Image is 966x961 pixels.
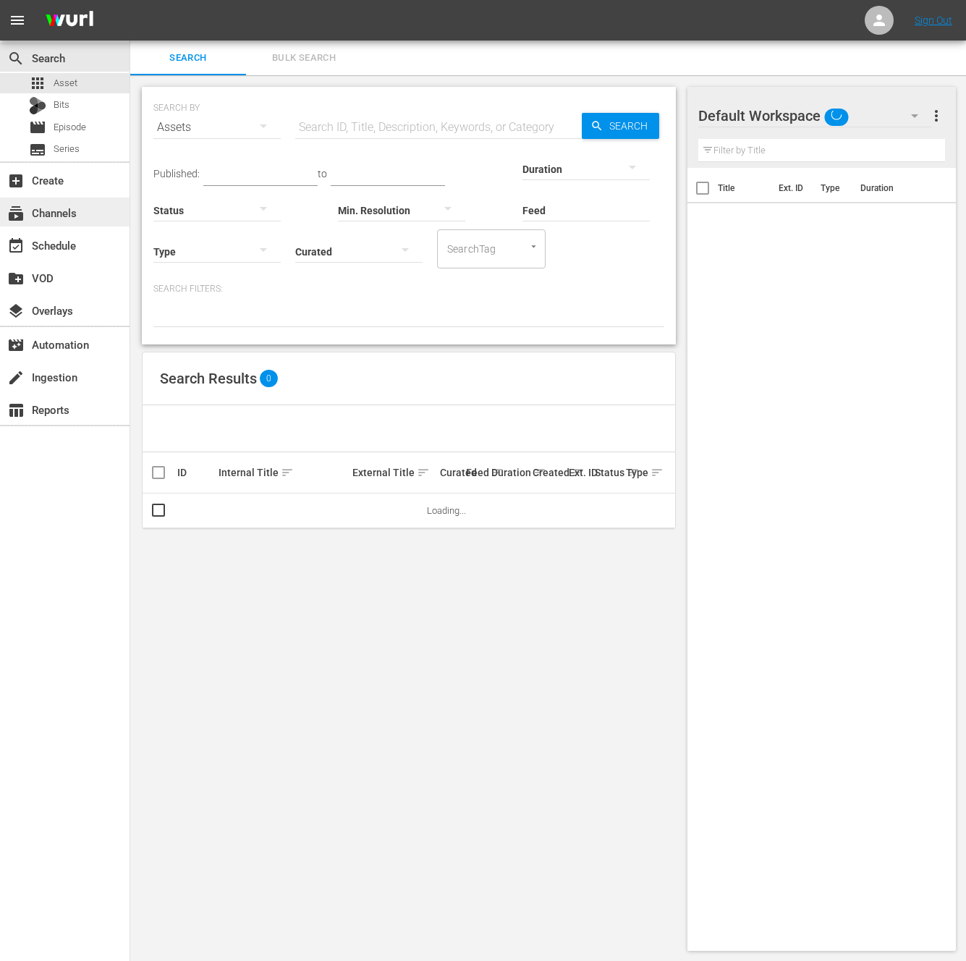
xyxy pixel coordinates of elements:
[491,464,528,481] div: Duration
[595,464,622,481] div: Status
[770,168,812,208] th: Ext. ID
[718,168,770,208] th: Title
[812,168,852,208] th: Type
[29,141,46,158] span: Series
[318,168,327,179] span: to
[260,370,278,387] span: 0
[928,107,945,124] span: more_vert
[533,464,564,481] div: Created
[626,464,642,481] div: Type
[29,97,46,114] div: Bits
[7,172,25,190] span: Create
[255,50,353,67] span: Bulk Search
[160,370,257,387] span: Search Results
[915,14,952,26] a: Sign Out
[7,402,25,419] span: Reports
[852,168,939,208] th: Duration
[7,336,25,354] span: Automation
[29,119,46,136] span: Episode
[7,237,25,255] span: Schedule
[153,168,200,179] span: Published:
[582,113,659,139] button: Search
[527,240,541,253] button: Open
[7,205,25,222] span: Channels
[35,4,104,38] img: ans4CAIJ8jUAAAAAAAAAAAAAAAAAAAAAAAAgQb4GAAAAAAAAAAAAAAAAAAAAAAAAJMjXAAAAAAAAAAAAAAAAAAAAAAAAgAT5G...
[219,464,348,481] div: Internal Title
[153,107,281,148] div: Assets
[54,76,77,90] span: Asset
[9,12,26,29] span: menu
[7,302,25,320] span: Overlays
[29,75,46,92] span: Asset
[427,505,466,516] span: Loading...
[153,283,664,295] p: Search Filters:
[928,98,945,133] button: more_vert
[7,369,25,386] span: Ingestion
[698,96,933,136] div: Default Workspace
[440,467,462,478] div: Curated
[352,464,436,481] div: External Title
[603,113,659,139] span: Search
[139,50,237,67] span: Search
[7,50,25,67] span: Search
[54,120,86,135] span: Episode
[281,466,294,479] span: sort
[54,98,69,112] span: Bits
[569,467,590,478] div: Ext. ID
[466,464,488,481] div: Feed
[54,142,80,156] span: Series
[7,270,25,287] span: VOD
[177,467,214,478] div: ID
[417,466,430,479] span: sort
